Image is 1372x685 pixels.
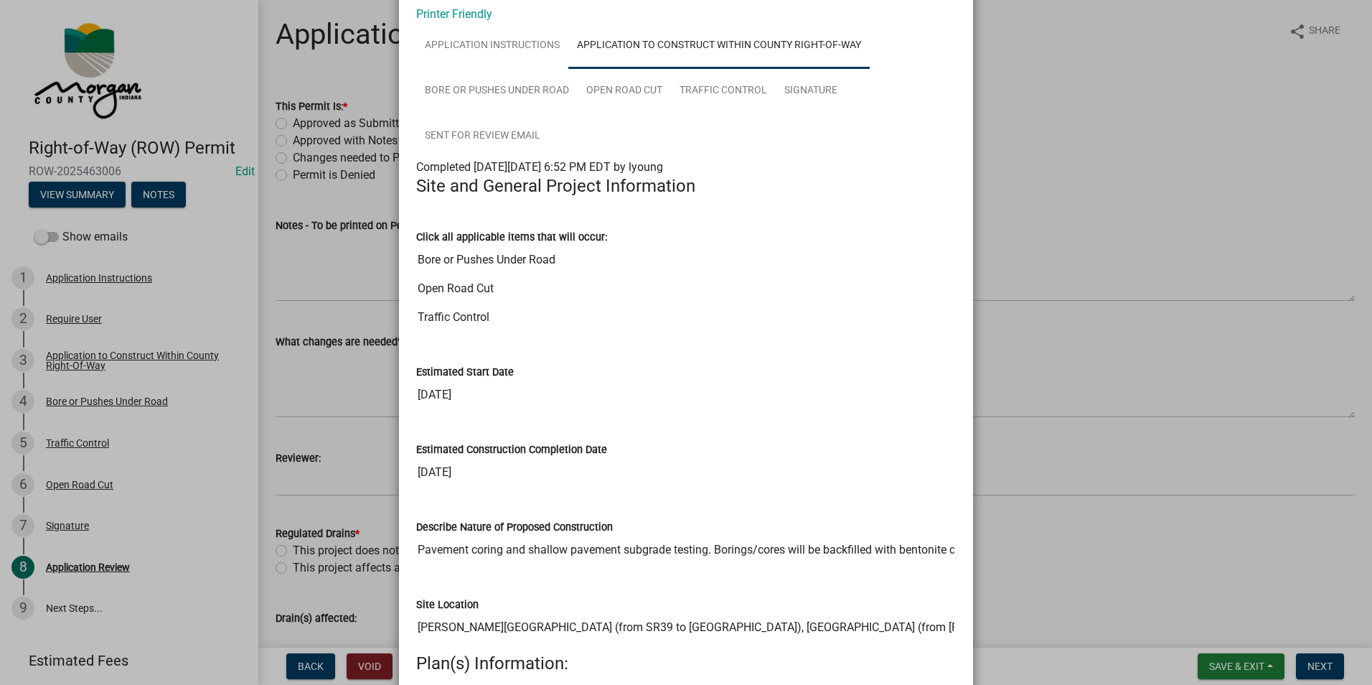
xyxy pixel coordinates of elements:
[671,68,776,114] a: Traffic Control
[416,7,492,21] a: Printer Friendly
[416,176,956,197] h4: Site and General Project Information
[416,653,956,674] h4: Plan(s) Information:
[416,23,568,69] a: Application Instructions
[416,445,607,455] label: Estimated Construction Completion Date
[416,233,607,243] label: Click all applicable items that will occur:
[416,160,663,174] span: Completed [DATE][DATE] 6:52 PM EDT by lyoung
[416,368,514,378] label: Estimated Start Date
[416,523,613,533] label: Describe Nature of Proposed Construction
[578,68,671,114] a: Open Road Cut
[416,600,479,610] label: Site Location
[416,68,578,114] a: Bore or Pushes Under Road
[776,68,846,114] a: Signature
[416,113,549,159] a: Sent for Review Email
[568,23,870,69] a: Application to Construct Within County Right-Of-Way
